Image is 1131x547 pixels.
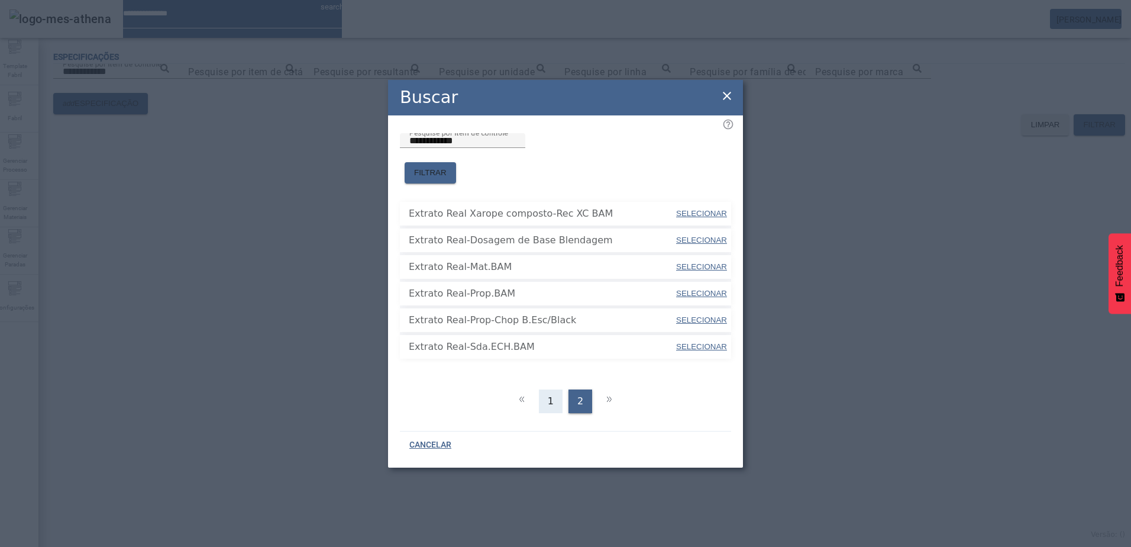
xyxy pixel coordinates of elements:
span: Extrato Real-Prop.BAM [409,287,675,301]
button: FILTRAR [405,162,456,184]
span: SELECIONAR [676,289,727,298]
button: SELECIONAR [675,310,728,331]
span: Extrato Real-Dosagem de Base Blendagem [409,233,675,247]
span: Feedback [1114,245,1125,287]
button: CANCELAR [400,435,461,456]
button: SELECIONAR [675,203,728,224]
span: Extrato Real-Prop-Chop B.Esc/Black [409,313,675,327]
h2: Buscar [400,85,458,110]
span: SELECIONAR [676,209,727,218]
mat-label: Pesquise por item de controle [409,128,508,137]
button: SELECIONAR [675,283,728,304]
button: Feedback - Mostrar pesquisa [1109,233,1131,314]
button: SELECIONAR [675,336,728,358]
span: CANCELAR [409,439,451,451]
span: SELECIONAR [676,342,727,351]
span: Extrato Real-Sda.ECH.BAM [409,340,675,354]
button: SELECIONAR [675,230,728,251]
span: FILTRAR [414,167,447,179]
span: SELECIONAR [676,316,727,324]
span: Extrato Real-Mat.BAM [409,260,675,274]
button: SELECIONAR [675,256,728,278]
span: SELECIONAR [676,236,727,244]
span: Extrato Real Xarope composto-Rec XC BAM [409,207,675,221]
span: SELECIONAR [676,262,727,271]
span: 1 [548,394,554,408]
